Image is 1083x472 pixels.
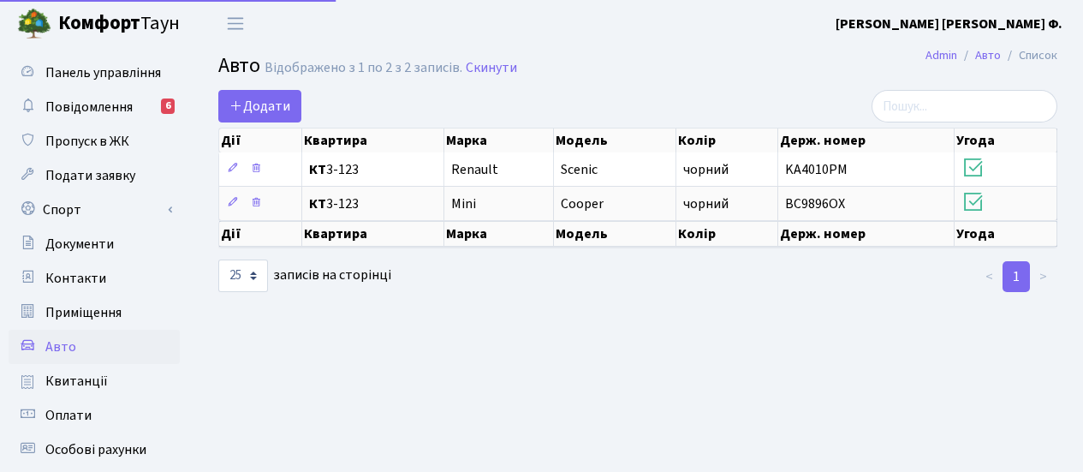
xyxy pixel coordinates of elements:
button: Переключити навігацію [214,9,257,38]
span: Таун [58,9,180,39]
th: Марка [444,221,554,247]
a: Скинути [466,60,517,76]
th: Дії [219,221,302,247]
span: BC9896OX [785,194,845,213]
img: logo.png [17,7,51,41]
span: 3-123 [309,197,437,211]
span: Авто [218,51,260,81]
th: Модель [554,128,676,152]
a: 1 [1003,261,1030,292]
th: Квартира [302,221,443,247]
a: Авто [9,330,180,364]
th: Угода [955,128,1057,152]
b: КТ [309,194,326,213]
th: Держ. номер [778,221,955,247]
span: Документи [45,235,114,254]
span: Квитанції [45,372,108,391]
b: КТ [309,160,326,179]
div: Відображено з 1 по 2 з 2 записів. [265,60,462,76]
li: Список [1001,46,1057,65]
div: 6 [161,99,175,114]
a: Додати [218,90,301,122]
span: KA4010PM [785,160,848,179]
th: Дії [219,128,302,152]
a: Пропуск в ЖК [9,124,180,158]
a: Подати заявку [9,158,180,193]
a: Admin [925,46,957,64]
a: Документи [9,227,180,261]
select: записів на сторінці [218,260,268,292]
th: Колір [676,128,778,152]
label: записів на сторінці [218,260,391,292]
a: Квитанції [9,364,180,398]
span: Пропуск в ЖК [45,132,129,151]
th: Держ. номер [778,128,955,152]
span: Повідомлення [45,98,133,117]
b: [PERSON_NAME] [PERSON_NAME] Ф. [836,15,1062,33]
span: Mini [451,194,476,213]
span: чорний [683,160,729,179]
span: Авто [45,338,76,356]
a: Оплати [9,398,180,433]
th: Марка [444,128,554,152]
th: Колір [676,221,778,247]
a: Контакти [9,261,180,296]
a: [PERSON_NAME] [PERSON_NAME] Ф. [836,14,1062,34]
a: Особові рахунки [9,433,180,467]
span: 3-123 [309,163,437,176]
span: Особові рахунки [45,440,146,459]
b: Комфорт [58,9,140,37]
nav: breadcrumb [900,38,1083,74]
span: Приміщення [45,303,122,322]
span: Cooper [561,194,604,213]
span: Додати [229,97,290,116]
a: Авто [975,46,1001,64]
span: Панель управління [45,63,161,82]
input: Пошук... [872,90,1057,122]
th: Угода [955,221,1057,247]
span: чорний [683,194,729,213]
a: Повідомлення6 [9,90,180,124]
span: Renault [451,160,498,179]
a: Спорт [9,193,180,227]
span: Scenic [561,160,598,179]
th: Квартира [302,128,443,152]
th: Модель [554,221,676,247]
span: Оплати [45,406,92,425]
a: Панель управління [9,56,180,90]
a: Приміщення [9,296,180,330]
span: Контакти [45,269,106,288]
span: Подати заявку [45,166,135,185]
